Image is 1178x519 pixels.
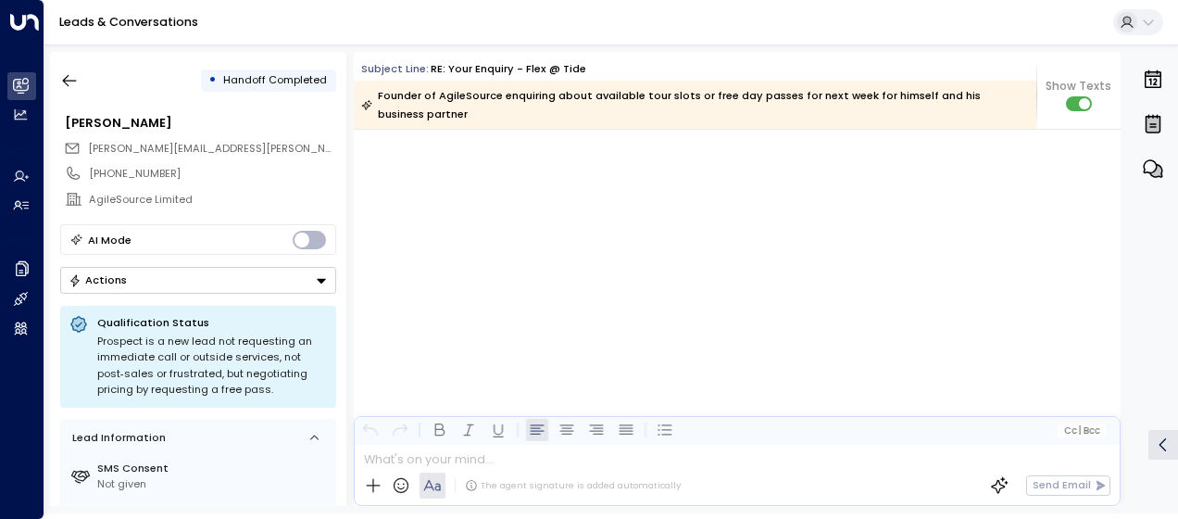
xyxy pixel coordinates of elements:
button: Undo [359,419,382,441]
div: AI Mode [88,231,132,249]
span: [PERSON_NAME][EMAIL_ADDRESS][PERSON_NAME][DOMAIN_NAME] [88,141,439,156]
p: Qualification Status [97,315,327,330]
div: • [208,67,217,94]
span: | [1079,425,1082,436]
div: Lead Information [67,430,166,446]
div: The agent signature is added automatically [465,479,681,492]
span: paul.hutchinson@agilesource.co.uk [88,141,336,157]
button: Redo [389,419,411,441]
label: SMS Consent [97,461,330,476]
span: Cc Bcc [1064,425,1100,436]
div: Founder of AgileSource enquiring about available tour slots or free day passes for next week for ... [361,86,1027,123]
div: [PHONE_NUMBER] [89,166,335,182]
div: Button group with a nested menu [60,267,336,294]
div: AgileSource Limited [89,192,335,208]
span: Show Texts [1046,78,1111,95]
button: Actions [60,267,336,294]
button: Cc|Bcc [1058,424,1106,437]
div: Not given [97,476,330,492]
span: Subject Line: [361,61,429,76]
div: [PERSON_NAME] [65,114,335,132]
div: RE: Your enquiry - Flex @ Tide [431,61,586,77]
a: Leads & Conversations [59,14,198,30]
div: Prospect is a new lead not requesting an immediate call or outside services, not post‑sales or fr... [97,334,327,399]
span: Handoff Completed [223,72,327,87]
div: Actions [69,273,127,286]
